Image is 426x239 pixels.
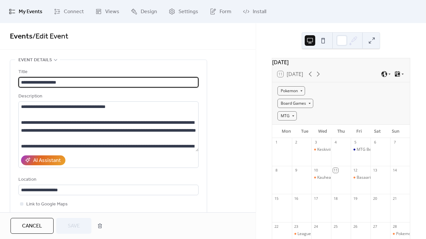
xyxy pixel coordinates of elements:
div: Sat [368,125,386,138]
div: Pokemon: Mega Evolution prelease [390,231,410,237]
a: My Events [4,3,47,20]
div: MTG Beta testing Commander Night! [357,147,424,152]
div: 13 [372,168,377,173]
div: Thu [332,125,350,138]
div: Fri [350,125,368,138]
a: Settings [164,3,203,20]
div: 9 [294,168,299,173]
div: 10 [313,168,318,173]
div: 26 [353,224,358,229]
span: Event details [18,56,52,64]
div: 2 [294,140,299,145]
div: 8 [274,168,279,173]
div: 15 [274,196,279,201]
div: 11 [333,168,338,173]
div: 25 [333,224,338,229]
div: Mon [277,125,296,138]
a: Views [90,3,124,20]
div: 18 [333,196,338,201]
div: League Challenge Syyskuu [292,231,312,237]
div: 24 [313,224,318,229]
a: Form [205,3,236,20]
span: Cancel [22,222,42,230]
div: 28 [392,224,397,229]
div: Wed [314,125,332,138]
div: Title [18,68,197,76]
div: 22 [274,224,279,229]
button: AI Assistant [21,155,65,165]
div: [DATE] [272,58,410,66]
span: My Events [19,8,42,16]
a: Install [238,3,271,20]
div: 21 [392,196,397,201]
div: Location [18,176,197,184]
span: Install [253,8,266,16]
span: Design [141,8,157,16]
div: 7 [392,140,397,145]
div: 1 [274,140,279,145]
div: Keskiviikko Komentaja Kekkerit [311,147,331,152]
div: 27 [372,224,377,229]
span: / Edit Event [33,29,68,44]
div: 12 [353,168,358,173]
div: Keskiviikko Komentaja Kekkerit [317,147,373,152]
div: League Challenge Syyskuu [297,231,346,237]
div: AI Assistant [33,157,61,165]
div: 14 [392,168,397,173]
div: 4 [333,140,338,145]
a: Design [126,3,162,20]
a: Connect [49,3,89,20]
span: Connect [64,8,84,16]
div: 17 [313,196,318,201]
div: 6 [372,140,377,145]
div: Sun [387,125,405,138]
div: 20 [372,196,377,201]
div: 19 [353,196,358,201]
div: 23 [294,224,299,229]
span: Form [220,8,231,16]
div: Description [18,93,197,100]
div: Basaarin Syyskuun GLC [357,175,400,180]
a: Events [10,29,33,44]
div: 3 [313,140,318,145]
div: MTG Beta testing Commander Night! [351,147,370,152]
span: Views [105,8,119,16]
span: Settings [178,8,198,16]
div: Kauheat Komentaja Kekkerit [317,175,369,180]
div: Tue [296,125,314,138]
span: Link to Google Maps [26,200,68,208]
div: Basaarin Syyskuun GLC [351,175,370,180]
div: Kauheat Komentaja Kekkerit [311,175,331,180]
div: 5 [353,140,358,145]
div: 16 [294,196,299,201]
button: Cancel [11,218,54,234]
